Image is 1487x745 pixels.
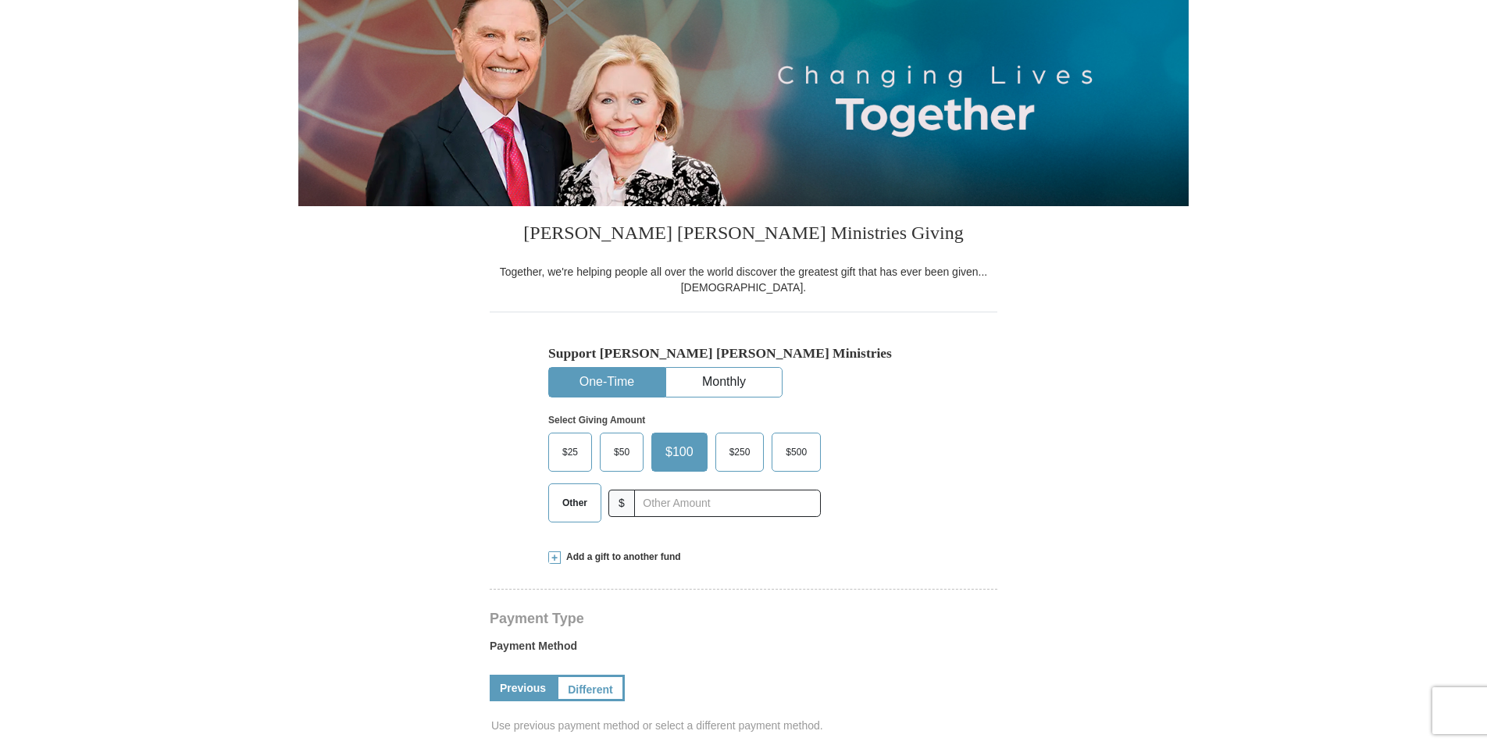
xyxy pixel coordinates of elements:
[555,491,595,515] span: Other
[608,490,635,517] span: $
[490,206,997,264] h3: [PERSON_NAME] [PERSON_NAME] Ministries Giving
[666,368,782,397] button: Monthly
[490,675,556,701] a: Previous
[778,440,815,464] span: $500
[606,440,637,464] span: $50
[490,638,997,661] label: Payment Method
[556,675,625,701] a: Different
[658,440,701,464] span: $100
[634,490,821,517] input: Other Amount
[555,440,586,464] span: $25
[561,551,681,564] span: Add a gift to another fund
[490,612,997,625] h4: Payment Type
[549,368,665,397] button: One-Time
[491,718,999,733] span: Use previous payment method or select a different payment method.
[548,415,645,426] strong: Select Giving Amount
[490,264,997,295] div: Together, we're helping people all over the world discover the greatest gift that has ever been g...
[548,345,939,362] h5: Support [PERSON_NAME] [PERSON_NAME] Ministries
[722,440,758,464] span: $250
